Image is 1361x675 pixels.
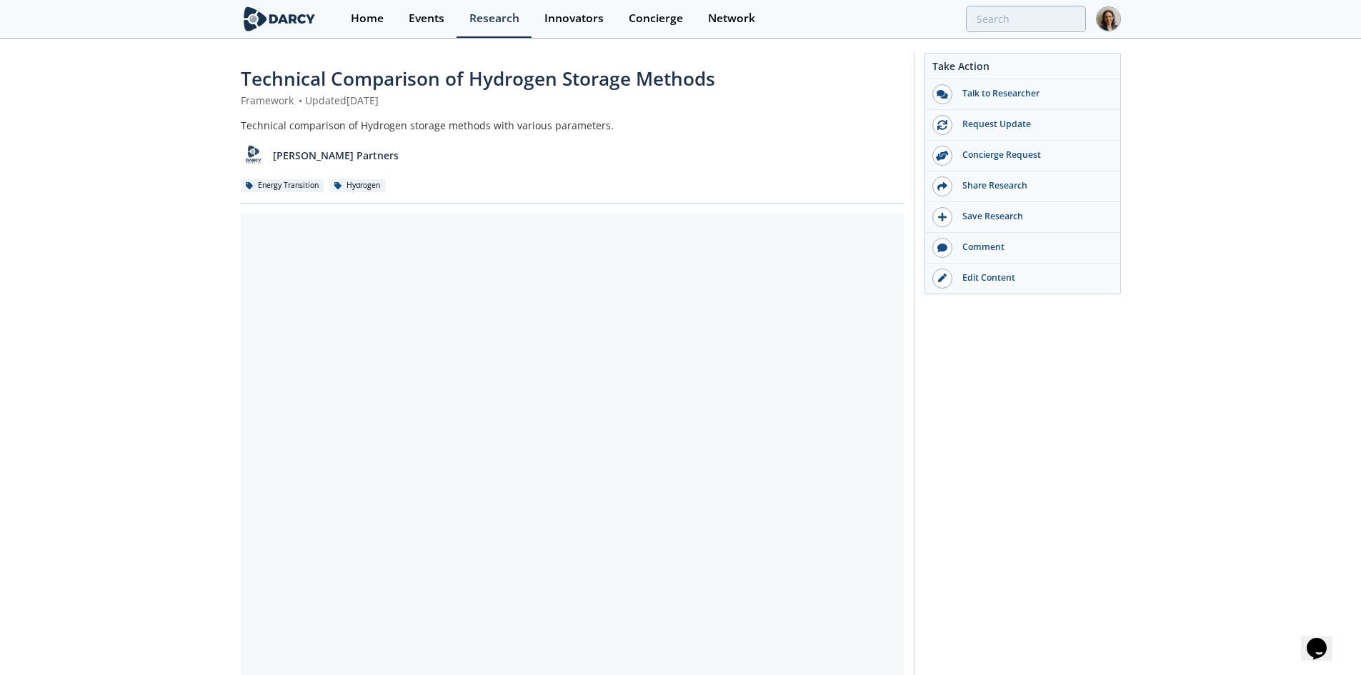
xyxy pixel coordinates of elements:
div: Home [351,13,384,24]
p: [PERSON_NAME] Partners [273,148,399,163]
div: Talk to Researcher [952,87,1112,100]
div: Comment [952,241,1112,254]
div: Innovators [544,13,604,24]
div: Research [469,13,519,24]
input: Advanced Search [966,6,1086,32]
div: Request Update [952,118,1112,131]
div: Share Research [952,179,1112,192]
div: Energy Transition [241,179,324,192]
div: Events [409,13,444,24]
a: Edit Content [925,264,1120,294]
div: Take Action [925,59,1120,79]
div: Technical comparison of Hydrogen storage methods with various parameters. [241,118,904,133]
span: • [296,94,305,107]
div: Concierge Request [952,149,1112,161]
iframe: chat widget [1301,618,1347,661]
div: Network [708,13,755,24]
div: Save Research [952,210,1112,223]
div: Edit Content [952,271,1112,284]
div: Concierge [629,13,683,24]
div: Framework Updated [DATE] [241,93,904,108]
img: logo-wide.svg [241,6,319,31]
img: Profile [1096,6,1121,31]
div: Hydrogen [329,179,386,192]
span: Technical Comparison of Hydrogen Storage Methods [241,66,715,91]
